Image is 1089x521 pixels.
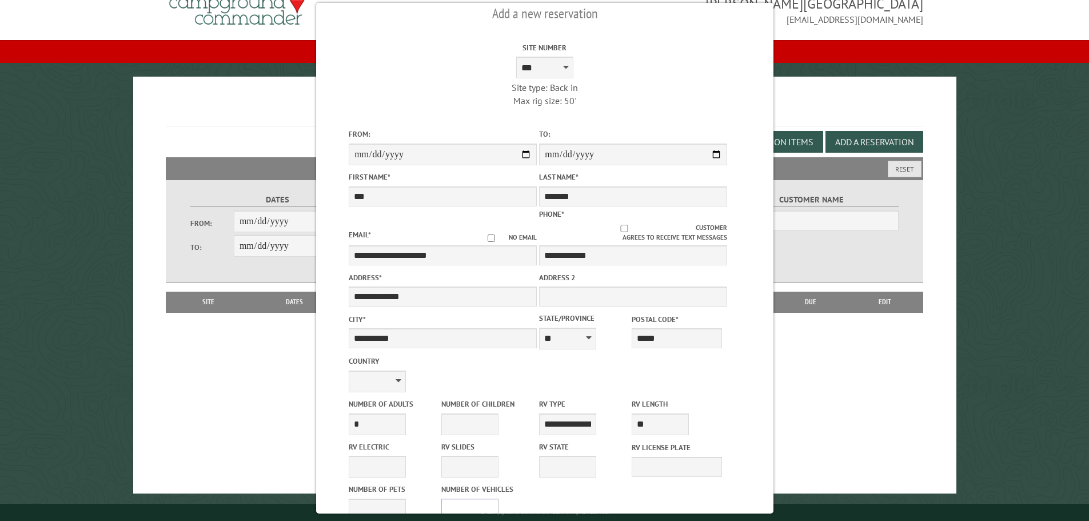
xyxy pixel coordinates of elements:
[632,399,722,409] label: RV Length
[349,172,537,182] label: First Name
[441,484,532,495] label: Number of Vehicles
[825,131,923,153] button: Add a Reservation
[349,484,439,495] label: Number of Pets
[539,209,564,219] label: Phone
[190,242,234,253] label: To:
[349,272,537,283] label: Address
[441,442,532,452] label: RV Slides
[349,356,537,367] label: Country
[450,42,639,53] label: Site Number
[349,230,371,240] label: Email
[888,161,922,177] button: Reset
[349,3,741,25] h2: Add a new reservation
[539,399,629,409] label: RV Type
[246,292,344,312] th: Dates
[474,233,537,242] label: No email
[539,272,727,283] label: Address 2
[725,131,823,153] button: Edit Add-on Items
[480,508,609,516] small: © Campground Commander LLC. All rights reserved.
[166,95,924,126] h1: Reservations
[632,442,722,453] label: RV License Plate
[171,292,246,312] th: Site
[450,81,639,94] div: Site type: Back in
[539,442,629,452] label: RV State
[474,234,509,242] input: No email
[190,193,365,206] label: Dates
[539,223,727,242] label: Customer agrees to receive text messages
[166,157,924,179] h2: Filters
[441,399,532,409] label: Number of Children
[632,314,722,325] label: Postal Code
[775,292,847,312] th: Due
[552,225,696,232] input: Customer agrees to receive text messages
[450,94,639,107] div: Max rig size: 50'
[349,314,537,325] label: City
[539,313,629,324] label: State/Province
[349,399,439,409] label: Number of Adults
[539,172,727,182] label: Last Name
[190,218,234,229] label: From:
[539,129,727,140] label: To:
[724,193,899,206] label: Customer Name
[847,292,924,312] th: Edit
[349,442,439,452] label: RV Electric
[349,129,537,140] label: From:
